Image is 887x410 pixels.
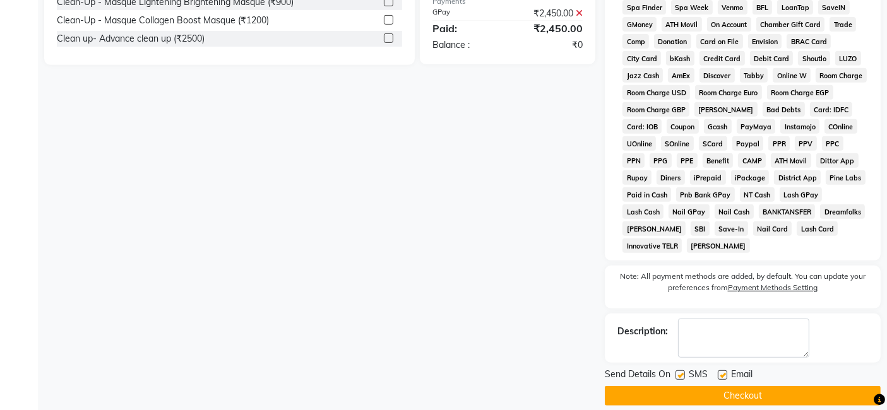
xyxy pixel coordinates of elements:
[830,17,856,32] span: Trade
[57,32,205,45] div: Clean up- Advance clean up (₹2500)
[622,119,662,134] span: Card: IOB
[689,368,708,384] span: SMS
[605,386,881,406] button: Checkout
[798,51,830,66] span: Shoutlo
[669,204,710,219] span: Nail GPay
[780,119,819,134] span: Instamojo
[423,7,508,20] div: GPay
[661,136,694,151] span: SOnline
[622,68,663,83] span: Jazz Cash
[753,221,792,236] span: Nail Card
[780,187,823,202] span: Lash GPay
[715,221,748,236] span: Save-In
[816,68,867,83] span: Room Charge
[795,136,817,151] span: PPV
[423,21,508,36] div: Paid:
[650,153,672,168] span: PPG
[773,68,811,83] span: Online W
[704,119,732,134] span: Gcash
[810,102,853,117] span: Card: IDFC
[731,170,770,185] span: iPackage
[820,204,865,219] span: Dreamfolks
[691,221,710,236] span: SBI
[699,51,745,66] span: Credit Card
[622,102,689,117] span: Room Charge GBP
[695,85,762,100] span: Room Charge Euro
[787,34,831,49] span: BRAC Card
[756,17,825,32] span: Chamber Gift Card
[763,102,805,117] span: Bad Debts
[696,34,743,49] span: Card on File
[676,187,735,202] span: Pnb Bank GPay
[824,119,857,134] span: COnline
[622,136,656,151] span: UOnline
[654,34,691,49] span: Donation
[622,170,652,185] span: Rupay
[728,282,818,293] label: Payment Methods Setting
[622,221,686,236] span: [PERSON_NAME]
[508,21,592,36] div: ₹2,450.00
[662,17,702,32] span: ATH Movil
[826,170,866,185] span: Pine Labs
[694,102,758,117] span: [PERSON_NAME]
[699,68,735,83] span: Discover
[622,51,661,66] span: City Card
[771,153,811,168] span: ATH Movil
[835,51,861,66] span: LUZO
[768,136,790,151] span: PPR
[617,325,668,338] div: Description:
[774,170,821,185] span: District App
[738,153,766,168] span: CAMP
[699,136,727,151] span: SCard
[822,136,843,151] span: PPC
[687,238,750,253] span: [PERSON_NAME]
[797,221,838,236] span: Lash Card
[622,17,657,32] span: GMoney
[622,85,690,100] span: Room Charge USD
[715,204,754,219] span: Nail Cash
[707,17,751,32] span: On Account
[703,153,734,168] span: Benefit
[622,204,664,219] span: Lash Cash
[508,38,592,52] div: ₹0
[748,34,782,49] span: Envision
[622,238,682,253] span: Innovative TELR
[677,153,698,168] span: PPE
[657,170,685,185] span: Diners
[668,68,694,83] span: AmEx
[759,204,816,219] span: BANKTANSFER
[622,34,649,49] span: Comp
[605,368,670,384] span: Send Details On
[740,68,768,83] span: Tabby
[666,51,694,66] span: bKash
[750,51,794,66] span: Debit Card
[57,14,269,27] div: Clean-Up - Masque Collagen Boost Masque (₹1200)
[767,85,833,100] span: Room Charge EGP
[667,119,699,134] span: Coupon
[622,187,671,202] span: Paid in Cash
[737,119,776,134] span: PayMaya
[731,368,753,384] span: Email
[816,153,859,168] span: Dittor App
[508,7,592,20] div: ₹2,450.00
[423,38,508,52] div: Balance :
[690,170,726,185] span: iPrepaid
[740,187,775,202] span: NT Cash
[622,153,645,168] span: PPN
[732,136,764,151] span: Paypal
[617,271,868,298] label: Note: All payment methods are added, by default. You can update your preferences from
